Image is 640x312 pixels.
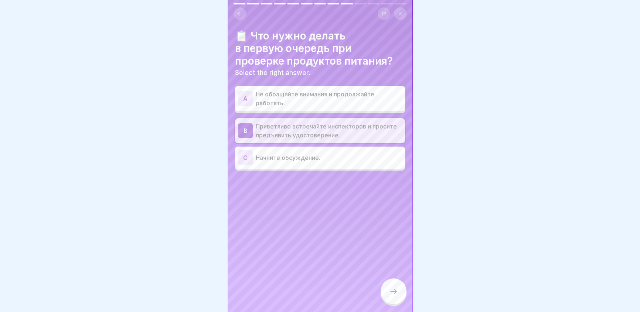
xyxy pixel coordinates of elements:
[256,90,402,107] p: Не обращайте внимания и продолжайте работать.
[238,91,253,106] div: A
[235,69,405,77] p: Select the right answer.
[256,153,402,162] p: Начните обсуждение.
[256,122,402,140] p: Приветливо встречайте инспекторов и просите предъявить удостоверение.
[238,123,253,138] div: B
[235,30,405,67] h4: 📋 Что нужно делать в первую очередь при проверке продуктов питания?
[238,150,253,165] div: C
